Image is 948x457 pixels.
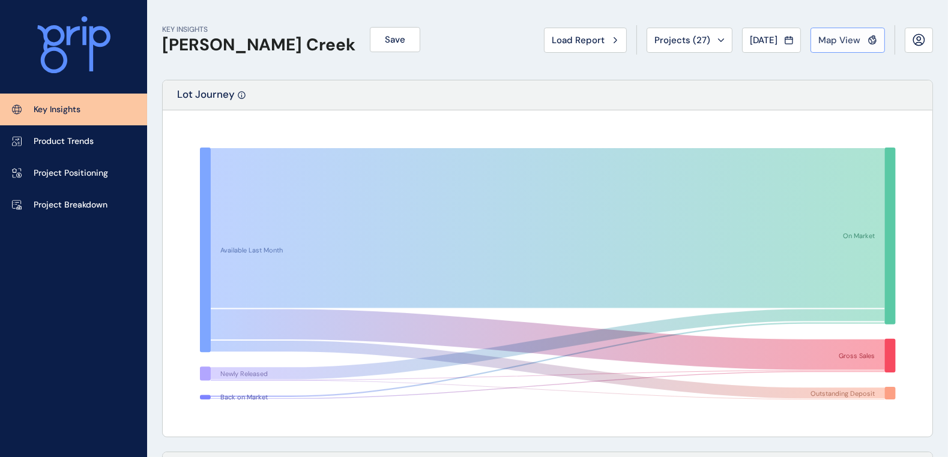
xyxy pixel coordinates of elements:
[544,28,627,53] button: Load Report
[162,25,355,35] p: KEY INSIGHTS
[162,35,355,55] h1: [PERSON_NAME] Creek
[34,167,108,179] p: Project Positioning
[552,34,605,46] span: Load Report
[647,28,732,53] button: Projects (27)
[811,28,885,53] button: Map View
[818,34,860,46] span: Map View
[34,136,94,148] p: Product Trends
[34,199,107,211] p: Project Breakdown
[34,104,80,116] p: Key Insights
[177,88,235,110] p: Lot Journey
[385,34,405,46] span: Save
[370,27,420,52] button: Save
[654,34,710,46] span: Projects ( 27 )
[750,34,777,46] span: [DATE]
[742,28,801,53] button: [DATE]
